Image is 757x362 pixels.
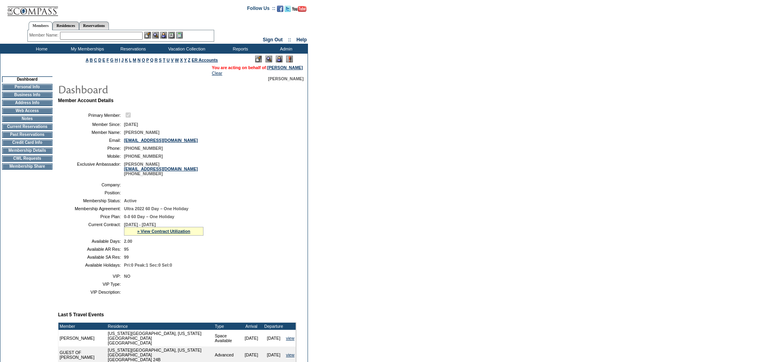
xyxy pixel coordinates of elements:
a: » View Contract Utilization [137,229,190,234]
td: Current Contract: [61,222,121,236]
td: Position: [61,190,121,195]
a: P [146,58,149,62]
td: Price Plan: [61,214,121,219]
td: Phone: [61,146,121,151]
a: J [121,58,124,62]
td: Home [18,44,64,54]
span: 95 [124,247,129,252]
a: K [125,58,128,62]
td: Follow Us :: [247,5,275,14]
td: Past Reservations [2,132,52,138]
a: [EMAIL_ADDRESS][DOMAIN_NAME] [124,166,198,171]
td: CWL Requests [2,155,52,162]
td: My Memberships [64,44,109,54]
td: Reservations [109,44,155,54]
img: b_calculator.gif [176,32,183,39]
a: Reservations [79,21,109,30]
td: VIP: [61,274,121,279]
a: C [94,58,97,62]
td: Credit Card Info [2,139,52,146]
td: Membership Share [2,163,52,170]
span: [PERSON_NAME] [PHONE_NUMBER] [124,162,198,176]
a: R [155,58,158,62]
a: E [103,58,105,62]
img: pgTtlDashboard.gif [58,81,217,97]
td: Type [214,323,240,330]
td: Available Holidays: [61,263,121,267]
td: Current Reservations [2,124,52,130]
a: S [159,58,162,62]
span: [PERSON_NAME] [124,130,159,135]
a: Y [184,58,187,62]
span: [PHONE_NUMBER] [124,146,163,151]
td: Reports [217,44,262,54]
td: Membership Agreement: [61,206,121,211]
td: Email: [61,138,121,143]
img: View [152,32,159,39]
td: Member Name: [61,130,121,135]
td: Member Since: [61,122,121,127]
a: Clear [212,71,222,75]
a: view [286,352,294,357]
b: Last 5 Travel Events [58,312,104,317]
td: Admin [262,44,308,54]
a: N [137,58,141,62]
a: U [167,58,170,62]
span: [PERSON_NAME] [268,76,304,81]
td: Company: [61,182,121,187]
a: ER Accounts [192,58,218,62]
img: Impersonate [276,56,283,62]
td: Available Days: [61,239,121,244]
td: Dashboard [2,76,52,82]
td: Exclusive Ambassador: [61,162,121,176]
span: [DATE] - [DATE] [124,222,156,227]
a: F [106,58,109,62]
span: Active [124,198,137,203]
img: View Mode [265,56,272,62]
td: Available AR Res: [61,247,121,252]
td: Member [58,323,106,330]
img: Subscribe to our YouTube Channel [292,6,306,12]
td: Mobile: [61,154,121,159]
div: Member Name: [29,32,60,39]
a: L [129,58,132,62]
td: [PERSON_NAME] [58,330,106,347]
a: view [286,336,294,341]
img: Become our fan on Facebook [277,6,283,12]
a: G [110,58,113,62]
a: Subscribe to our YouTube Channel [292,8,306,13]
td: [DATE] [263,330,285,347]
a: Follow us on Twitter [285,8,291,13]
td: Membership Status: [61,198,121,203]
td: VIP Type: [61,282,121,287]
a: Residences [52,21,79,30]
a: X [180,58,183,62]
a: O [142,58,145,62]
a: T [163,58,166,62]
td: Vacation Collection [155,44,217,54]
td: [DATE] [240,330,263,347]
td: [US_STATE][GEOGRAPHIC_DATA], [US_STATE][GEOGRAPHIC_DATA] [GEOGRAPHIC_DATA] [106,330,213,347]
img: Reservations [168,32,175,39]
span: [PHONE_NUMBER] [124,154,163,159]
img: Log Concern/Member Elevation [286,56,293,62]
img: b_edit.gif [144,32,151,39]
a: [EMAIL_ADDRESS][DOMAIN_NAME] [124,138,198,143]
td: Business Info [2,92,52,98]
td: Available SA Res: [61,255,121,259]
td: Membership Details [2,147,52,154]
td: Notes [2,116,52,122]
a: Become our fan on Facebook [277,8,283,13]
td: Personal Info [2,84,52,90]
b: Member Account Details [58,98,114,103]
a: Z [188,58,191,62]
span: NO [124,274,130,279]
a: W [175,58,179,62]
a: I [119,58,120,62]
span: Ultra 2022 60 Day – One Holiday [124,206,188,211]
td: Departure [263,323,285,330]
a: H [115,58,118,62]
td: Web Access [2,108,52,114]
a: [PERSON_NAME] [267,65,303,70]
a: Sign Out [263,37,283,43]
